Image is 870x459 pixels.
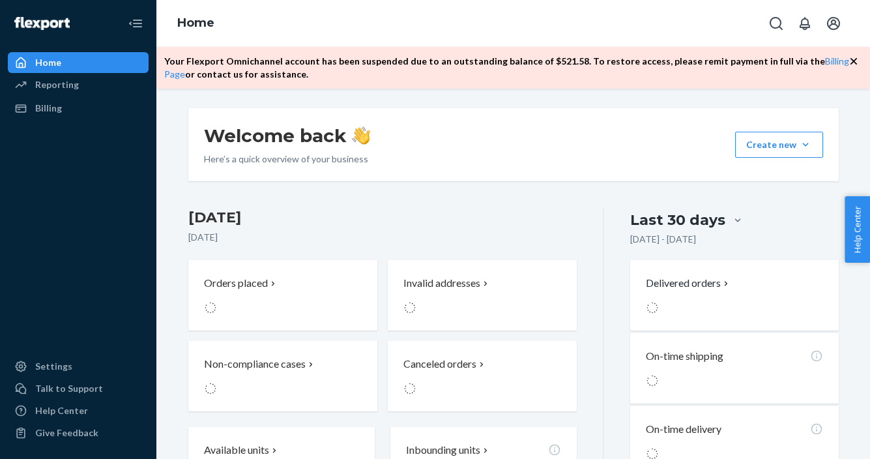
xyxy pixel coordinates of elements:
h3: [DATE] [188,207,577,228]
p: On-time delivery [646,422,721,437]
button: Open Search Box [763,10,789,37]
img: hand-wave emoji [352,126,370,145]
p: Available units [204,443,269,458]
a: Billing [8,98,149,119]
p: [DATE] - [DATE] [630,233,696,246]
a: Home [8,52,149,73]
button: Create new [735,132,823,158]
button: Delivered orders [646,276,731,291]
div: Settings [35,360,72,373]
button: Orders placed [188,260,377,331]
button: Canceled orders [388,341,577,411]
p: Here’s a quick overview of your business [204,153,370,166]
h1: Welcome back [204,124,370,147]
button: Open notifications [792,10,818,37]
div: Talk to Support [35,382,103,395]
p: On-time shipping [646,349,723,364]
p: Inbounding units [406,443,480,458]
button: Give Feedback [8,422,149,443]
ol: breadcrumbs [167,5,225,42]
button: Close Navigation [123,10,149,37]
div: Last 30 days [630,210,725,230]
button: Non-compliance cases [188,341,377,411]
div: Give Feedback [35,426,98,439]
a: Talk to Support [8,378,149,399]
p: Canceled orders [403,357,476,372]
img: Flexport logo [14,17,70,30]
div: Billing [35,102,62,115]
p: Your Flexport Omnichannel account has been suspended due to an outstanding balance of $ 521.58 . ... [164,55,849,81]
a: Home [177,16,214,30]
div: Home [35,56,61,69]
button: Help Center [845,196,870,263]
a: Help Center [8,400,149,421]
p: Non-compliance cases [204,357,306,372]
button: Invalid addresses [388,260,577,331]
div: Help Center [35,404,88,417]
a: Settings [8,356,149,377]
p: Orders placed [204,276,268,291]
button: Open account menu [820,10,847,37]
a: Reporting [8,74,149,95]
p: [DATE] [188,231,577,244]
p: Invalid addresses [403,276,480,291]
div: Reporting [35,78,79,91]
